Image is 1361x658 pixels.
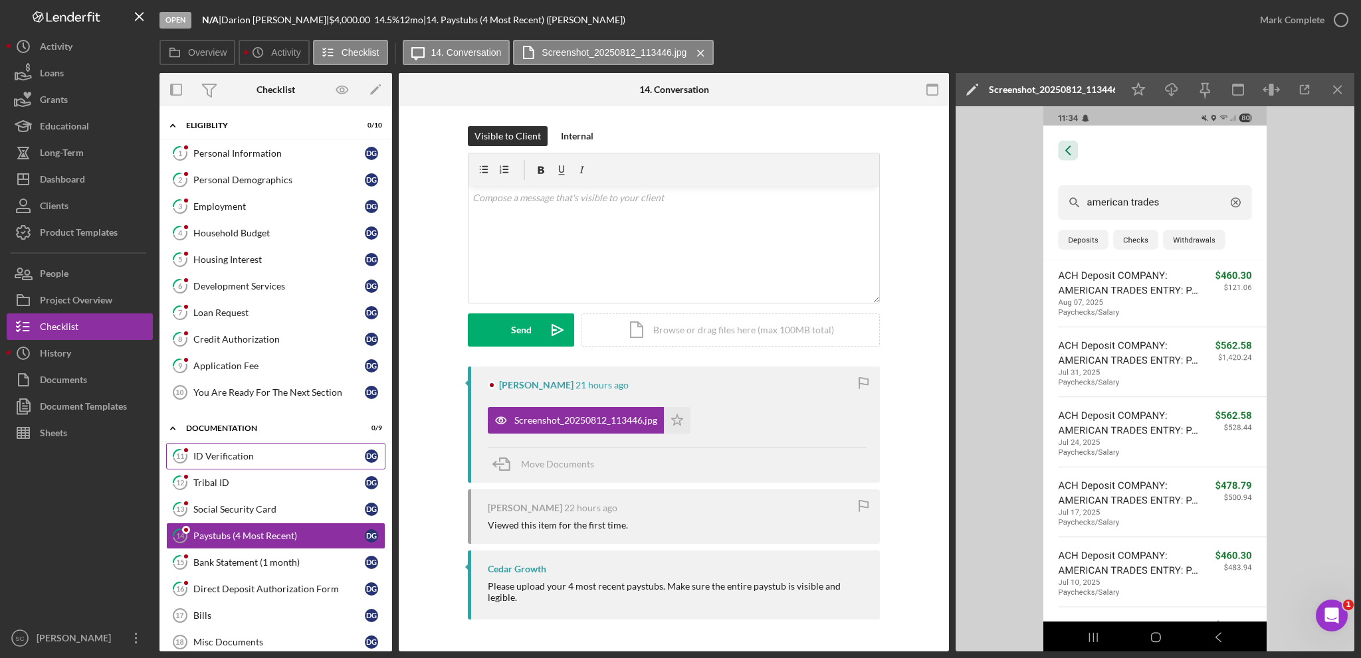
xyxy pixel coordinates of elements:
div: Bank Statement (1 month) [193,557,365,568]
div: [PERSON_NAME] [499,380,574,390]
div: Document Templates [40,393,127,423]
a: Checklist [7,313,153,340]
div: 14. Conversation [639,84,709,95]
div: ID Verification [193,451,365,461]
div: Screenshot_20250812_113446.jpg [514,415,657,426]
div: Grants [40,86,68,116]
div: Sheets [40,420,67,450]
a: 13Social Security CardDG [166,496,385,523]
label: Screenshot_20250812_113446.jpg [542,47,686,58]
a: 3EmploymentDG [166,193,385,220]
a: 12Tribal IDDG [166,469,385,496]
tspan: 4 [178,228,183,237]
div: Loans [40,60,64,90]
button: Mark Complete [1247,7,1354,33]
tspan: 18 [175,638,183,646]
tspan: 13 [176,505,184,513]
tspan: 11 [176,452,184,460]
div: Checklist [40,313,78,343]
div: Loan Request [193,307,365,318]
a: Loans [7,60,153,86]
div: Development Services [193,281,365,291]
a: 2Personal DemographicsDG [166,167,385,193]
a: Product Templates [7,219,153,246]
button: 14. Conversation [403,40,510,65]
b: N/A [202,14,219,25]
label: Overview [188,47,227,58]
div: $4,000.00 [329,15,374,25]
tspan: 10 [175,388,183,396]
div: [PERSON_NAME] [488,503,562,513]
div: Clients [40,193,68,222]
a: History [7,340,153,367]
div: D G [365,359,378,372]
div: D G [365,333,378,346]
div: Employment [193,201,365,212]
div: D G [365,476,378,489]
button: Documents [7,367,153,393]
div: 14.5 % [374,15,399,25]
div: Paystubs (4 Most Recent) [193,531,365,541]
div: D G [365,306,378,319]
a: 4Household BudgetDG [166,220,385,246]
span: Move Documents [521,458,594,469]
a: Clients [7,193,153,219]
tspan: 5 [178,255,182,264]
button: Internal [554,126,600,146]
time: 2025-08-12 16:26 [564,503,617,513]
tspan: 17 [175,612,183,619]
span: 1 [1343,600,1354,610]
div: | 14. Paystubs (4 Most Recent) ([PERSON_NAME]) [423,15,625,25]
div: Send [511,313,532,347]
button: Screenshot_20250812_113446.jpg [488,407,690,434]
div: Long-Term [40,139,84,169]
div: Checklist [257,84,295,95]
div: Activity [40,33,72,63]
tspan: 9 [178,361,183,370]
button: Activity [7,33,153,60]
div: D G [365,200,378,213]
div: People [40,260,68,290]
tspan: 14 [176,531,185,540]
div: 12 mo [399,15,423,25]
div: Screenshot_20250812_113446.jpg [989,84,1115,95]
label: Activity [271,47,300,58]
a: 7Loan RequestDG [166,299,385,326]
tspan: 12 [176,478,184,487]
a: 8Credit AuthorizationDG [166,326,385,353]
a: 14Paystubs (4 Most Recent)DG [166,523,385,549]
button: Dashboard [7,166,153,193]
a: 16Direct Deposit Authorization FormDG [166,576,385,602]
button: Document Templates [7,393,153,420]
tspan: 8 [178,335,182,343]
text: SC [15,635,24,642]
div: D G [365,635,378,649]
a: 11ID VerificationDG [166,443,385,469]
button: Project Overview [7,287,153,313]
div: D G [365,253,378,266]
tspan: 6 [178,282,183,290]
a: 15Bank Statement (1 month)DG [166,549,385,576]
div: Product Templates [40,219,118,249]
a: 10You Are Ready For The Next SectionDG [166,379,385,406]
button: Long-Term [7,139,153,166]
div: Please upload your 4 most recent paystubs. Make sure the entire paystub is visible and legible. [488,581,867,602]
label: 14. Conversation [431,47,502,58]
div: Documents [40,367,87,396]
time: 2025-08-12 16:35 [576,380,629,390]
tspan: 15 [176,558,184,566]
button: Educational [7,113,153,139]
div: D G [365,582,378,596]
div: Household Budget [193,228,365,238]
a: 9Application FeeDG [166,353,385,379]
a: 17BillsDG [166,602,385,629]
div: Personal Information [193,148,365,159]
tspan: 3 [178,202,182,210]
tspan: 7 [178,308,183,317]
button: Screenshot_20250812_113446.jpg [513,40,714,65]
a: 5Housing InterestDG [166,246,385,273]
